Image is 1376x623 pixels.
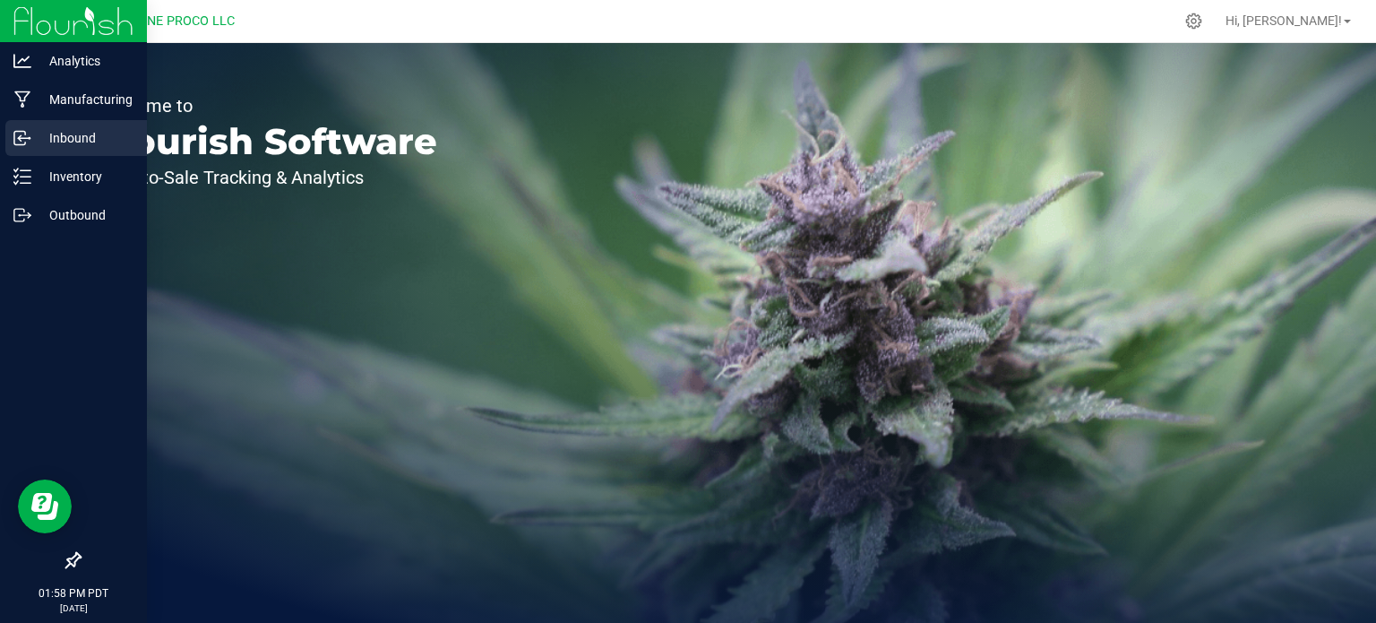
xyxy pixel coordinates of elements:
[31,166,139,187] p: Inventory
[13,206,31,224] inline-svg: Outbound
[8,601,139,615] p: [DATE]
[131,13,235,29] span: DUNE PROCO LLC
[31,50,139,72] p: Analytics
[97,124,437,160] p: Flourish Software
[13,91,31,108] inline-svg: Manufacturing
[13,129,31,147] inline-svg: Inbound
[18,480,72,533] iframe: Resource center
[1225,13,1342,28] span: Hi, [PERSON_NAME]!
[13,52,31,70] inline-svg: Analytics
[1182,13,1205,30] div: Manage settings
[97,97,437,115] p: Welcome to
[97,169,437,186] p: Seed-to-Sale Tracking & Analytics
[8,585,139,601] p: 01:58 PM PDT
[31,89,139,110] p: Manufacturing
[31,204,139,226] p: Outbound
[31,127,139,149] p: Inbound
[13,168,31,186] inline-svg: Inventory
